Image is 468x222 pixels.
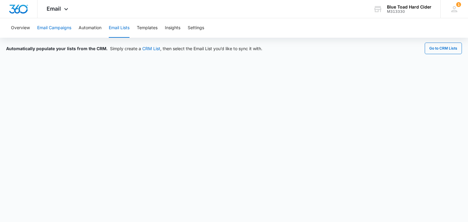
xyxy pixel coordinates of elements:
[142,46,160,51] a: CRM List
[387,9,431,14] div: account id
[6,46,108,51] span: Automatically populate your lists from the CRM.
[188,18,204,38] button: Settings
[109,18,129,38] button: Email Lists
[456,2,461,7] span: 1
[37,18,71,38] button: Email Campaigns
[79,18,101,38] button: Automation
[137,18,158,38] button: Templates
[425,43,462,54] button: Go to CRM Lists
[387,5,431,9] div: account name
[165,18,180,38] button: Insights
[456,2,461,7] div: notifications count
[47,5,61,12] span: Email
[6,45,262,52] div: Simply create a , then select the Email List you’d like to sync it with.
[11,18,30,38] button: Overview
